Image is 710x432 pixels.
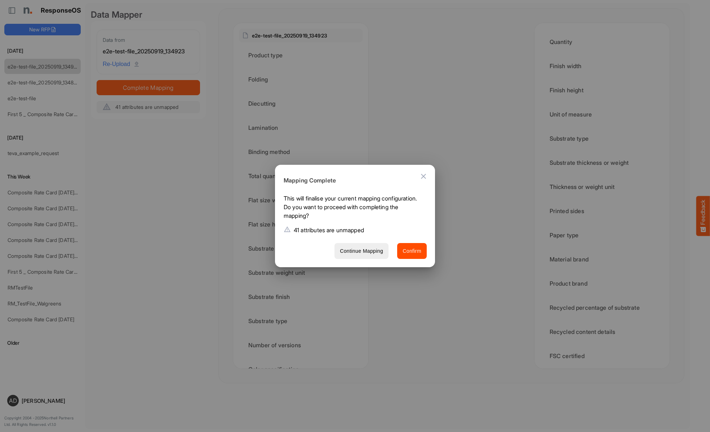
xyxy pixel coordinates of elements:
[415,168,432,185] button: Close dialog
[284,194,421,223] p: This will finalise your current mapping configuration. Do you want to proceed with completing the...
[397,243,427,259] button: Confirm
[284,176,421,185] h6: Mapping Complete
[403,247,421,256] span: Confirm
[340,247,383,256] span: Continue Mapping
[334,243,389,259] button: Continue Mapping
[294,226,364,234] p: 41 attributes are unmapped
